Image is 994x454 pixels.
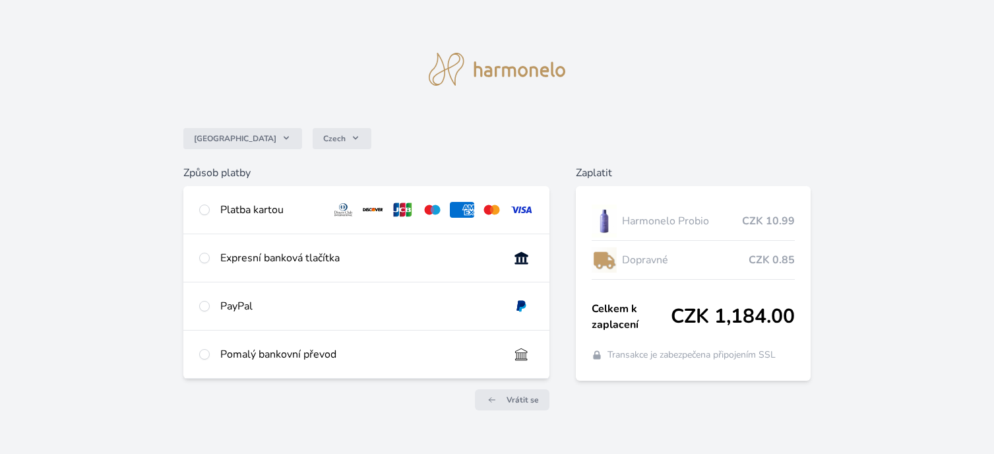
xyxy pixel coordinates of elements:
[390,202,415,218] img: jcb.svg
[480,202,504,218] img: mc.svg
[183,165,549,181] h6: Způsob platby
[509,250,534,266] img: onlineBanking_CZ.svg
[592,301,671,333] span: Celkem k zaplacení
[742,213,795,229] span: CZK 10.99
[220,202,321,218] div: Platba kartou
[220,346,499,362] div: Pomalý bankovní převod
[183,128,302,149] button: [GEOGRAPHIC_DATA]
[622,252,749,268] span: Dopravné
[671,305,795,329] span: CZK 1,184.00
[607,348,776,362] span: Transakce je zabezpečena připojením SSL
[576,165,811,181] h6: Zaplatit
[361,202,385,218] img: discover.svg
[323,133,346,144] span: Czech
[220,298,499,314] div: PayPal
[331,202,356,218] img: diners.svg
[313,128,371,149] button: Czech
[509,346,534,362] img: bankTransfer_IBAN.svg
[450,202,474,218] img: amex.svg
[592,243,617,276] img: delivery-lo.png
[507,395,539,405] span: Vrátit se
[475,389,549,410] a: Vrátit se
[429,53,566,86] img: logo.svg
[194,133,276,144] span: [GEOGRAPHIC_DATA]
[592,205,617,238] img: CLEAN_PROBIO_se_stinem_x-lo.jpg
[509,202,534,218] img: visa.svg
[420,202,445,218] img: maestro.svg
[622,213,743,229] span: Harmonelo Probio
[749,252,795,268] span: CZK 0.85
[220,250,499,266] div: Expresní banková tlačítka
[509,298,534,314] img: paypal.svg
